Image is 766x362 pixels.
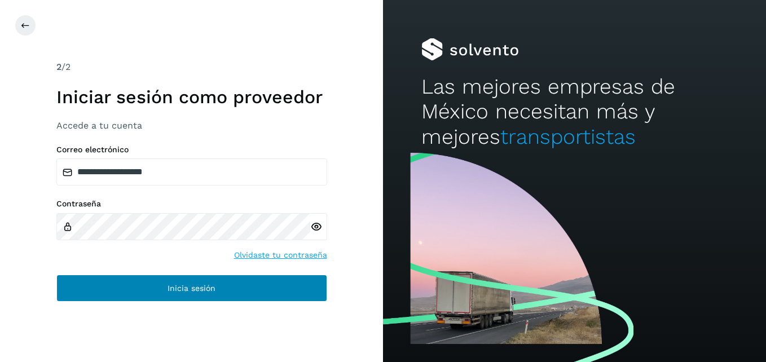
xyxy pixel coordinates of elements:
span: Inicia sesión [168,284,215,292]
a: Olvidaste tu contraseña [234,249,327,261]
button: Inicia sesión [56,275,327,302]
h2: Las mejores empresas de México necesitan más y mejores [421,74,728,149]
span: 2 [56,61,61,72]
label: Contraseña [56,199,327,209]
label: Correo electrónico [56,145,327,154]
h1: Iniciar sesión como proveedor [56,86,327,108]
div: /2 [56,60,327,74]
span: transportistas [500,125,636,149]
h3: Accede a tu cuenta [56,120,327,131]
